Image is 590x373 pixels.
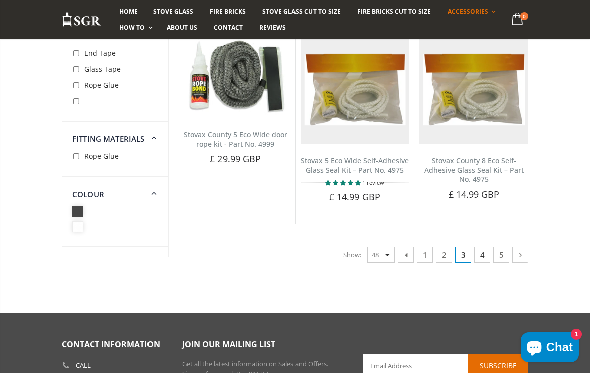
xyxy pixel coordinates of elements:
[424,156,524,184] a: Stovax County 8 Eco Self-Adhesive Glass Seal Kit – Part No. 4975
[167,23,197,32] span: About us
[182,339,275,350] span: Join our mailing list
[84,64,121,74] span: Glass Tape
[449,188,500,200] span: £ 14.99 GBP
[72,134,145,144] span: Fitting Materials
[301,156,409,175] a: Stovax 5 Eco Wide Self-Adhesive Glass Seal Kit – Part No. 4975
[417,247,433,263] a: 1
[145,4,201,20] a: Stove Glass
[448,7,488,16] span: Accessories
[206,20,250,36] a: Contact
[62,339,160,350] span: Contact Information
[518,332,582,365] inbox-online-store-chat: Shopify online store chat
[210,7,246,16] span: Fire Bricks
[357,7,431,16] span: Fire Bricks Cut To Size
[508,10,528,30] a: 0
[493,247,509,263] a: 5
[350,4,438,20] a: Fire Bricks Cut To Size
[325,179,362,186] span: 5.00 stars
[84,151,119,161] span: Rope Glue
[72,189,104,199] span: Colour
[159,20,205,36] a: About us
[252,20,293,36] a: Reviews
[255,4,348,20] a: Stove Glass Cut To Size
[262,7,340,16] span: Stove Glass Cut To Size
[119,23,145,32] span: How To
[202,4,253,20] a: Fire Bricks
[84,48,116,58] span: End Tape
[214,23,243,32] span: Contact
[520,12,528,20] span: 0
[301,36,409,144] img: Stovax 5 Eco Wide Self-Adhesive Glass Seal Kit
[72,206,85,215] span: Black
[259,23,286,32] span: Reviews
[62,12,102,28] img: Stove Glass Replacement
[181,36,290,119] img: Stovax County 5 Eco Wide door rope kit
[419,36,528,144] img: Stovax County 8 Eco Self-Adhesive Glass Seal Kit
[72,221,85,230] span: White
[343,247,361,263] span: Show:
[119,7,138,16] span: Home
[153,7,193,16] span: Stove Glass
[436,247,452,263] a: 2
[84,80,119,90] span: Rope Glue
[455,247,471,263] span: 3
[76,362,91,369] b: Call
[329,191,380,203] span: £ 14.99 GBP
[184,130,287,149] a: Stovax County 5 Eco Wide door rope kit - Part No. 4999
[474,247,490,263] a: 4
[210,153,261,165] span: £ 29.99 GBP
[440,4,501,20] a: Accessories
[362,179,384,186] span: 1 review
[112,20,158,36] a: How To
[112,4,145,20] a: Home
